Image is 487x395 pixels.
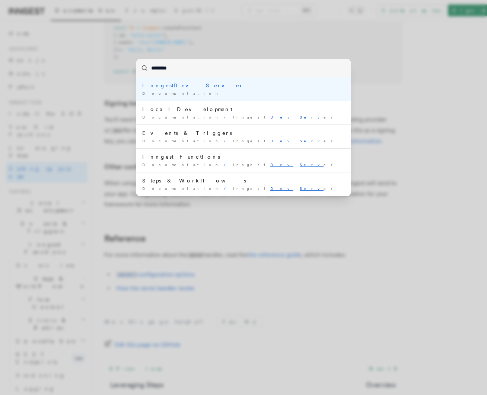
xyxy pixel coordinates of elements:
[270,186,293,191] mark: Dev
[142,91,221,95] span: Documentation
[224,139,230,143] span: /
[224,186,230,191] span: /
[233,115,337,119] span: Inngest er
[233,139,337,143] span: Inngest er
[300,115,324,119] mark: Serv
[233,186,337,191] span: Inngest er
[224,115,230,119] span: /
[142,177,345,184] div: Steps & Workflows
[300,186,324,191] mark: Serv
[142,162,221,167] span: Documentation
[174,82,200,88] mark: Dev
[300,162,324,167] mark: Serv
[270,162,293,167] mark: Dev
[206,82,236,88] mark: Serv
[142,139,221,143] span: Documentation
[233,162,337,167] span: Inngest er
[270,139,293,143] mark: Dev
[142,82,345,89] div: Inngest er
[142,115,221,119] span: Documentation
[300,139,324,143] mark: Serv
[142,106,345,113] div: Local Development
[142,153,345,161] div: Inngest Functions
[142,129,345,137] div: Events & Triggers
[224,162,230,167] span: /
[142,186,221,191] span: Documentation
[270,115,293,119] mark: Dev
